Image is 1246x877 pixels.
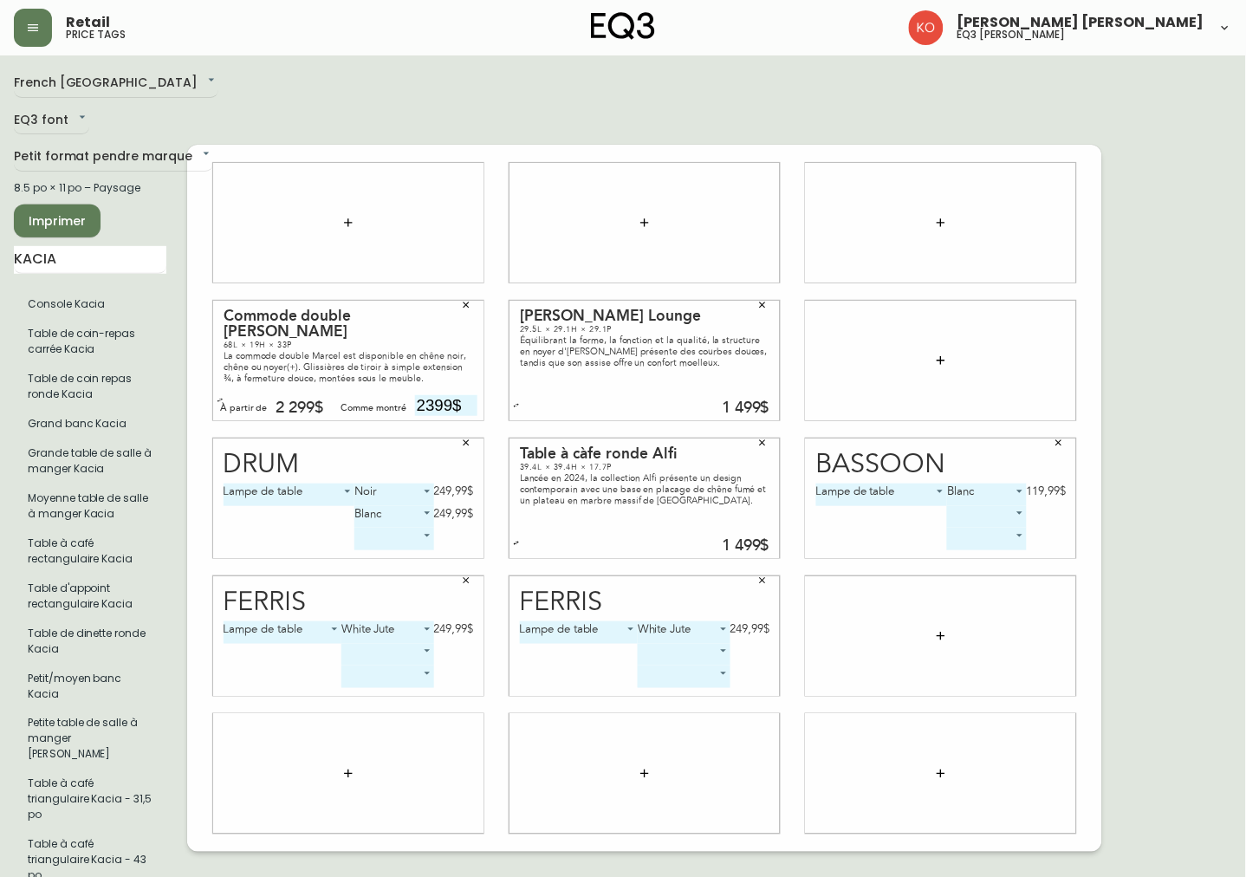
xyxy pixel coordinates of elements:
[415,395,477,416] input: Prix sans le $
[520,335,769,368] div: Équilibrant la forme, la fonction et la qualité, la structure en noyer d'[PERSON_NAME] présente d...
[224,350,473,384] div: La commode double Marcel est disponible en chêne noir, chêne ou noyer(+). Glissières de tiroir à ...
[14,364,166,409] li: Petit format pendre marque
[14,409,166,438] li: Petit format pendre marque
[14,664,166,709] li: Petit format pendre marque
[224,621,342,644] div: Lampe de table
[434,621,474,637] div: 249,99$
[816,484,948,506] div: Lampe de table
[520,324,769,335] div: 29.5L × 29.1H × 29.1P
[66,16,110,29] span: Retail
[434,484,474,499] div: 249,99$
[591,12,655,40] img: logo
[341,400,406,416] div: Comme montré
[14,107,89,135] div: EQ3 font
[220,400,268,416] div: À partir de
[1027,484,1067,499] div: 119,99$
[14,319,166,364] li: Petit format pendre marque
[14,529,166,574] li: Petit format pendre marque
[354,484,433,506] div: Noir
[520,462,769,472] div: 39.4L × 39.4H × 17.7P
[276,400,324,416] div: 2 299$
[224,589,474,616] div: Ferris
[957,29,1066,40] h5: eq3 [PERSON_NAME]
[520,589,770,616] div: Ferris
[14,709,166,770] li: Petit format pendre marque
[14,246,166,274] input: Recherche
[14,180,166,196] div: 8.5 po × 11 po – Paysage
[14,574,166,619] li: Petit format pendre marque
[909,10,944,45] img: 9beb5e5239b23ed26e0d832b1b8f6f2a
[14,619,166,664] li: Petit format pendre marque
[224,309,473,340] div: Commode double [PERSON_NAME]
[520,621,639,644] div: Lampe de table
[434,506,474,522] div: 249,99$
[14,69,218,98] div: French [GEOGRAPHIC_DATA]
[520,472,769,506] div: Lancée en 2024, la collection Alfi présente un design contemporain avec une base en placage de ch...
[341,621,434,644] div: White Jute
[957,16,1204,29] span: [PERSON_NAME] [PERSON_NAME]
[722,538,769,554] div: 1 499$
[722,400,769,416] div: 1 499$
[14,770,166,830] li: Petit format pendre marque
[14,143,213,172] div: Petit format pendre marque
[520,446,769,462] div: Table à càfe ronde Alfi
[730,621,770,637] div: 249,99$
[947,484,1026,506] div: Blanc
[224,484,355,506] div: Lampe de table
[14,205,101,237] button: Imprimer
[14,438,166,484] li: Petit format pendre marque
[638,621,730,644] div: White Jute
[28,211,87,232] span: Imprimer
[224,451,474,478] div: Drum
[66,29,126,40] h5: price tags
[816,451,1067,478] div: Bassoon
[14,484,166,529] li: Petit format pendre marque
[354,506,433,529] div: Blanc
[520,309,769,324] div: [PERSON_NAME] Lounge
[224,340,473,350] div: 68L × 19H × 33P
[14,289,166,319] li: Petit format pendre marque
